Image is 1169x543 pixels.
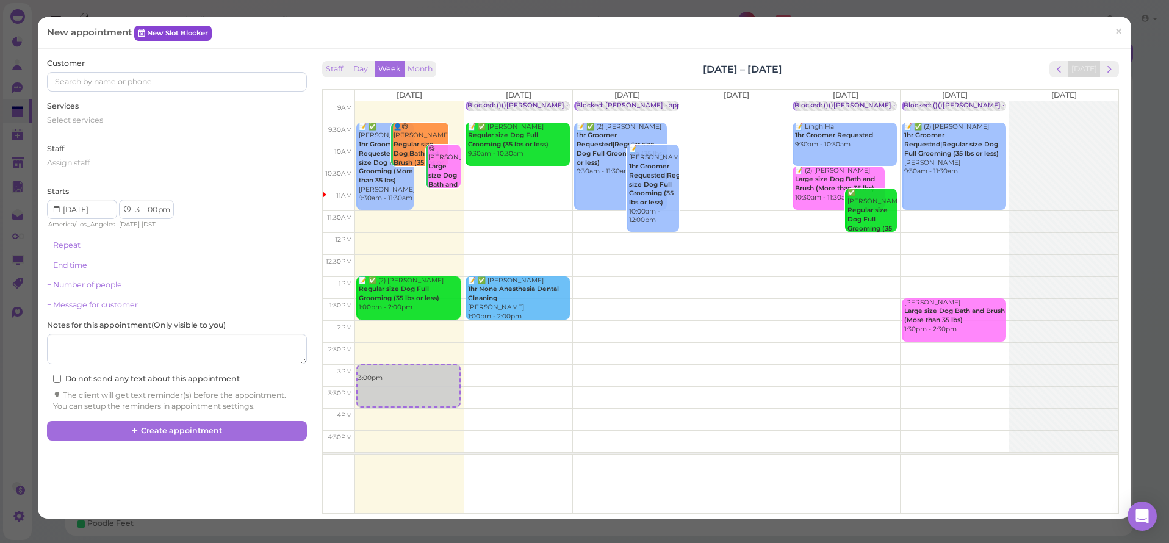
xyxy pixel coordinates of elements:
[847,189,897,261] div: ✅ [PERSON_NAME] 11:00am - 12:00pm
[359,140,415,184] b: 1hr Groomer Requested|Large size Dog Full Grooming (More than 35 lbs)
[47,261,87,270] a: + End time
[329,301,352,309] span: 1:30pm
[468,131,549,148] b: Regular size Dog Full Grooming (35 lbs or less)
[358,123,414,203] div: 📝 ✅ [PERSON_NAME] [PERSON_NAME] 9:30am - 11:30am
[467,101,612,110] div: Blocked: ()()[PERSON_NAME] • appointment
[134,26,212,40] a: New Slot Blocker
[724,90,749,99] span: [DATE]
[576,123,666,176] div: 📝 ✅ (2) [PERSON_NAME] 9:30am - 11:30am
[337,323,352,331] span: 2pm
[794,123,897,149] div: 📝 Lingh Ha 9:30am - 10:30am
[833,90,858,99] span: [DATE]
[794,167,885,203] div: 📝 (2) [PERSON_NAME] 10:30am - 11:30am
[328,345,352,353] span: 2:30pm
[335,236,352,243] span: 12pm
[467,123,570,159] div: 📝 ✅ [PERSON_NAME] 9:30am - 10:30am
[467,276,570,321] div: 📝 ✅ [PERSON_NAME] [PERSON_NAME] 1:00pm - 2:00pm
[1100,61,1119,77] button: next
[904,131,999,157] b: 1hr Groomer Requested|Regular size Dog Full Grooming (35 lbs or less)
[904,101,1048,110] div: Blocked: ()()[PERSON_NAME] • appointment
[428,145,461,243] div: 😋 [PERSON_NAME] 10:00am - 11:00am
[47,320,226,331] label: Notes for this appointment ( Only visible to you )
[359,285,439,302] b: Regular size Dog Full Grooming (35 lbs or less)
[339,279,352,287] span: 1pm
[703,62,782,76] h2: [DATE] – [DATE]
[358,365,459,383] div: 3:00pm
[1049,61,1068,77] button: prev
[468,285,559,302] b: 1hr None Anesthesia Dental Cleaning
[328,126,352,134] span: 9:30am
[47,26,134,38] span: New appointment
[614,90,640,99] span: [DATE]
[47,158,90,167] span: Assign staff
[404,61,436,77] button: Month
[337,367,352,375] span: 3pm
[795,175,875,192] b: Large size Dog Bath and Brush (More than 35 lbs)
[119,220,140,228] span: [DATE]
[904,123,1006,176] div: 📝 ✅ (2) [PERSON_NAME] [PERSON_NAME] 9:30am - 11:30am
[336,192,352,200] span: 11am
[47,421,306,441] button: Create appointment
[794,101,939,110] div: Blocked: ()()[PERSON_NAME] • appointment
[346,61,375,77] button: Day
[577,131,662,166] b: 1hr Groomer Requested|Regular size Dog Full Grooming (35 lbs or less)
[393,123,448,195] div: 👤😋 [PERSON_NAME] 9:30am - 10:30am
[328,433,352,441] span: 4:30pm
[47,300,138,309] a: + Message for customer
[375,61,405,77] button: Week
[48,220,115,228] span: America/Los_Angeles
[337,411,352,419] span: 4pm
[629,162,692,206] b: 1hr Groomer Requested|Regular size Dog Full Grooming (35 lbs or less)
[322,61,347,77] button: Staff
[47,101,79,112] label: Services
[327,214,352,221] span: 11:30am
[904,298,1006,334] div: [PERSON_NAME] 1:30pm - 2:30pm
[506,90,531,99] span: [DATE]
[397,90,422,99] span: [DATE]
[576,101,711,110] div: Blocked: [PERSON_NAME] • appointment
[47,72,306,92] input: Search by name or phone
[53,390,300,412] div: The client will get text reminder(s) before the appointment. You can setup the reminders in appoi...
[337,104,352,112] span: 9am
[47,143,64,154] label: Staff
[325,170,352,178] span: 10:30am
[53,375,61,383] input: Do not send any text about this appointment
[795,131,873,139] b: 1hr Groomer Requested
[328,389,352,397] span: 3:30pm
[47,58,85,69] label: Customer
[47,219,183,230] div: | |
[47,280,122,289] a: + Number of people
[847,206,892,241] b: Regular size Dog Full Grooming (35 lbs or less)
[143,220,156,228] span: DST
[1068,61,1101,77] button: [DATE]
[1051,90,1077,99] span: [DATE]
[47,186,69,197] label: Starts
[358,276,461,312] div: 📝 ✅ (2) [PERSON_NAME] 1:00pm - 2:00pm
[428,162,458,224] b: Large size Dog Bath and Brush (More than 35 lbs)
[334,148,352,156] span: 10am
[394,140,444,175] b: Regular size Dog Bath and Brush (35 lbs or less)
[628,145,679,225] div: 📝 [PERSON_NAME] 10:00am - 12:00pm
[904,307,1005,324] b: Large size Dog Bath and Brush (More than 35 lbs)
[1128,502,1157,531] div: Open Intercom Messenger
[326,257,352,265] span: 12:30pm
[47,115,103,124] span: Select services
[1115,23,1123,40] span: ×
[47,240,81,250] a: + Repeat
[53,373,240,384] label: Do not send any text about this appointment
[942,90,968,99] span: [DATE]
